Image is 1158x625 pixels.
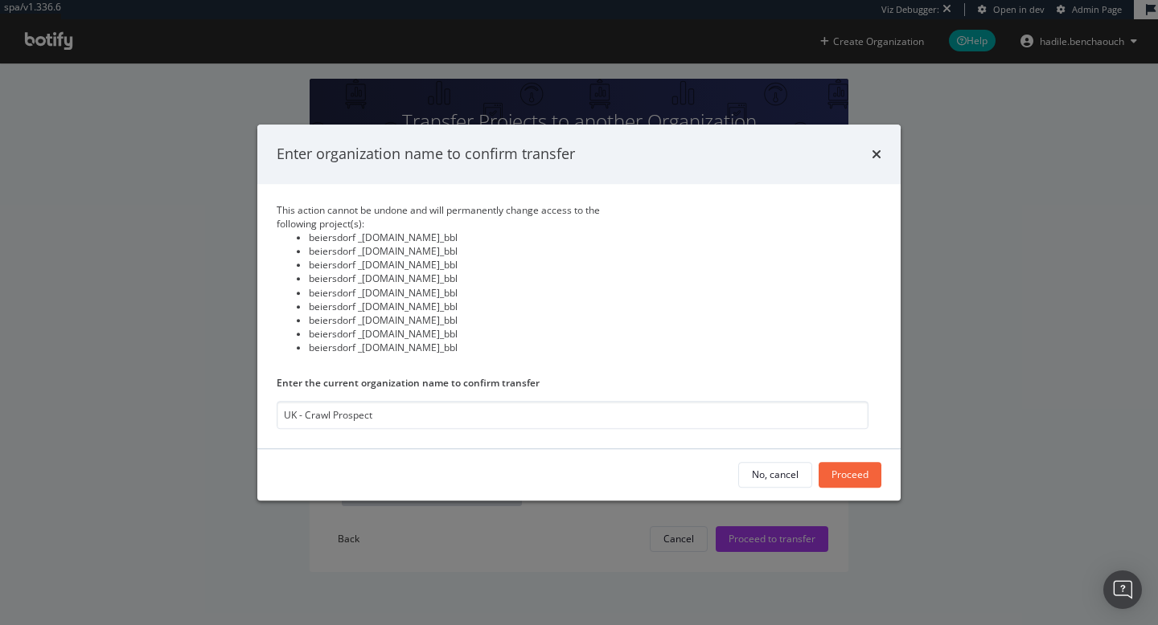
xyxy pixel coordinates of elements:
[257,125,901,500] div: modal
[309,313,639,327] li: beiersdorf _[DOMAIN_NAME]_bbl
[309,272,639,286] li: beiersdorf _[DOMAIN_NAME]_bbl
[752,468,799,481] div: No, cancel
[309,286,639,300] li: beiersdorf _[DOMAIN_NAME]_bbl
[277,203,639,355] div: This action cannot be undone and will permanently change access to the following project(s):
[872,144,881,165] div: times
[277,144,575,165] div: Enter organization name to confirm transfer
[819,462,881,488] button: Proceed
[832,468,868,481] div: Proceed
[277,401,868,429] input: UK - Crawl Prospect
[309,259,639,272] li: beiersdorf _[DOMAIN_NAME]_bbl
[309,327,639,341] li: beiersdorf _[DOMAIN_NAME]_bbl
[738,462,812,488] button: No, cancel
[309,231,639,244] li: beiersdorf _[DOMAIN_NAME]_bbl
[309,341,639,354] li: beiersdorf _[DOMAIN_NAME]_bbl
[309,244,639,258] li: beiersdorf _[DOMAIN_NAME]_bbl
[277,377,868,390] label: Enter the current organization name to confirm transfer
[309,300,639,313] li: beiersdorf _[DOMAIN_NAME]_bbl
[1103,570,1142,609] div: Open Intercom Messenger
